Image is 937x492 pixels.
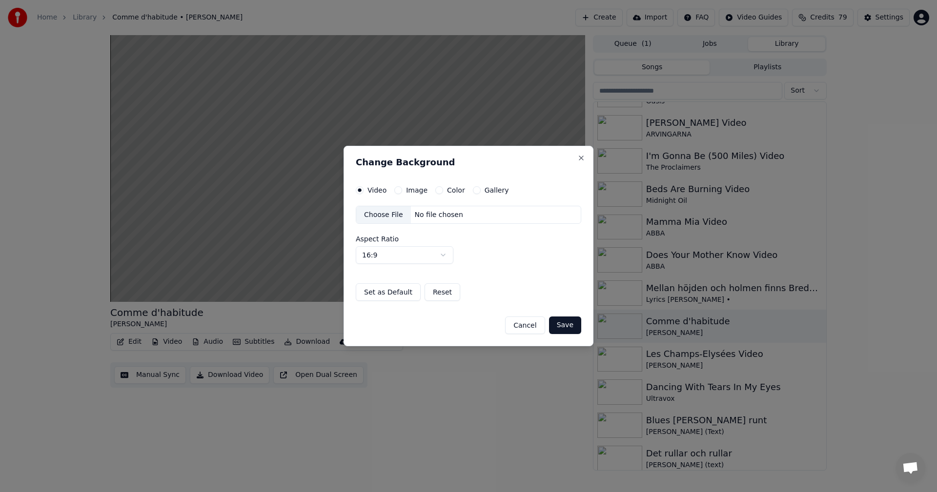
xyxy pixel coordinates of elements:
[425,283,460,301] button: Reset
[356,283,421,301] button: Set as Default
[406,187,428,194] label: Image
[411,210,467,220] div: No file chosen
[356,158,581,167] h2: Change Background
[367,187,387,194] label: Video
[485,187,509,194] label: Gallery
[549,316,581,334] button: Save
[447,187,465,194] label: Color
[356,206,411,224] div: Choose File
[356,236,581,242] label: Aspect Ratio
[505,316,545,334] button: Cancel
